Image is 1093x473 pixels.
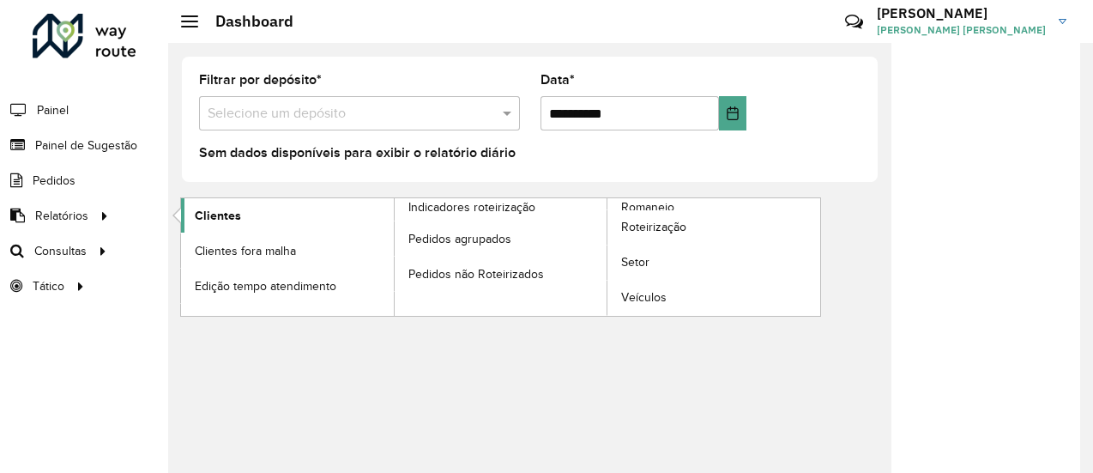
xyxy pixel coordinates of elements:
[395,257,607,291] a: Pedidos não Roteirizados
[35,207,88,225] span: Relatórios
[198,12,293,31] h2: Dashboard
[33,277,64,295] span: Tático
[877,5,1046,21] h3: [PERSON_NAME]
[35,136,137,155] span: Painel de Sugestão
[408,265,544,283] span: Pedidos não Roteirizados
[877,22,1046,38] span: [PERSON_NAME] [PERSON_NAME]
[408,198,535,216] span: Indicadores roteirização
[34,242,87,260] span: Consultas
[181,198,607,316] a: Indicadores roteirização
[33,172,75,190] span: Pedidos
[607,281,820,315] a: Veículos
[719,96,746,130] button: Choose Date
[195,242,296,260] span: Clientes fora malha
[395,221,607,256] a: Pedidos agrupados
[181,233,394,268] a: Clientes fora malha
[181,269,394,303] a: Edição tempo atendimento
[607,246,820,280] a: Setor
[195,277,336,295] span: Edição tempo atendimento
[199,143,516,163] label: Sem dados disponíveis para exibir o relatório diário
[540,70,575,90] label: Data
[408,230,511,248] span: Pedidos agrupados
[621,198,674,216] span: Romaneio
[195,207,241,225] span: Clientes
[836,3,873,40] a: Contato Rápido
[607,210,820,245] a: Roteirização
[621,218,686,236] span: Roteirização
[621,288,667,306] span: Veículos
[181,198,394,233] a: Clientes
[395,198,821,316] a: Romaneio
[37,101,69,119] span: Painel
[199,70,322,90] label: Filtrar por depósito
[621,253,649,271] span: Setor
